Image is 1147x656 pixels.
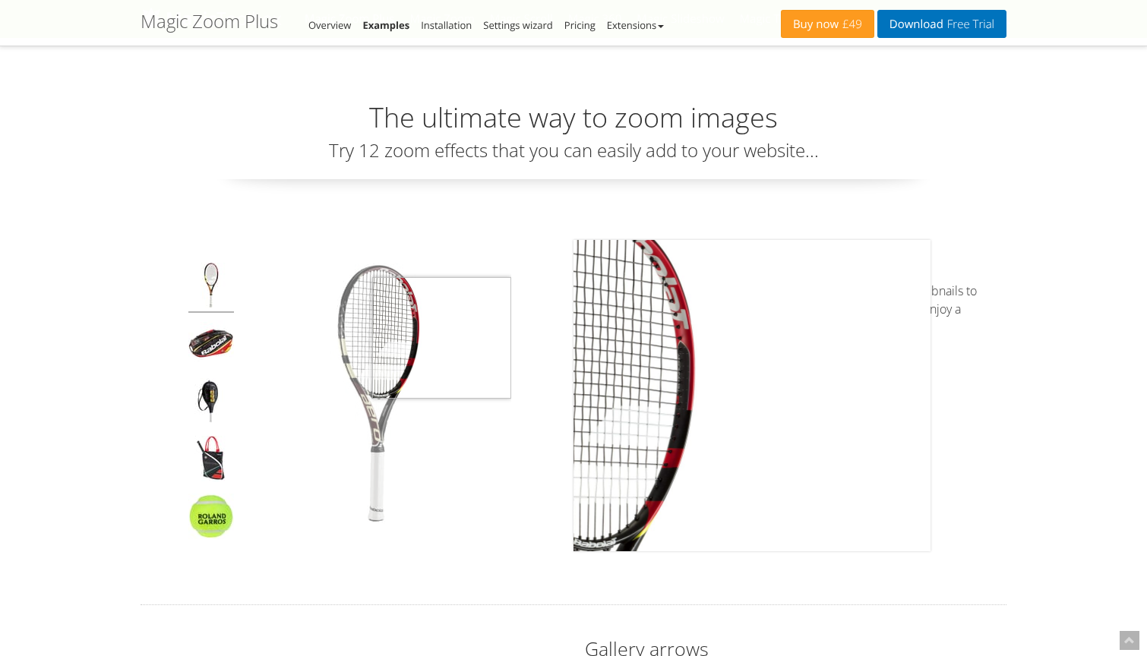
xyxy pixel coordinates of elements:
[188,494,234,544] img: Magic Zoom Plus - Examples
[839,18,862,30] span: £49
[362,18,409,32] a: Examples
[245,263,511,528] a: Magic Zoom Plus - ExamplesMagic Zoom Plus - Examples
[585,282,1006,336] p: Effortlessly swap between multiple images. Hover over the thumbnails to switch the main image. Mo...
[141,102,1006,133] h2: The ultimate way to zoom images
[188,436,234,486] img: Magic Zoom Plus - Examples
[245,263,511,528] img: Magic Zoom Plus - Examples
[188,378,234,428] img: Magic Zoom Plus - Examples
[781,10,874,38] a: Buy now£49
[483,18,553,32] a: Settings wizard
[585,240,1006,266] h2: Image gallery
[943,18,994,30] span: Free Trial
[141,11,278,31] h1: Magic Zoom Plus
[421,18,472,32] a: Installation
[607,18,664,32] a: Extensions
[141,140,1006,160] h3: Try 12 zoom effects that you can easily add to your website...
[188,263,234,313] img: Magic Zoom Plus - Examples
[188,320,234,371] img: Magic Zoom Plus - Examples
[877,10,1006,38] a: DownloadFree Trial
[308,18,351,32] a: Overview
[564,18,596,32] a: Pricing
